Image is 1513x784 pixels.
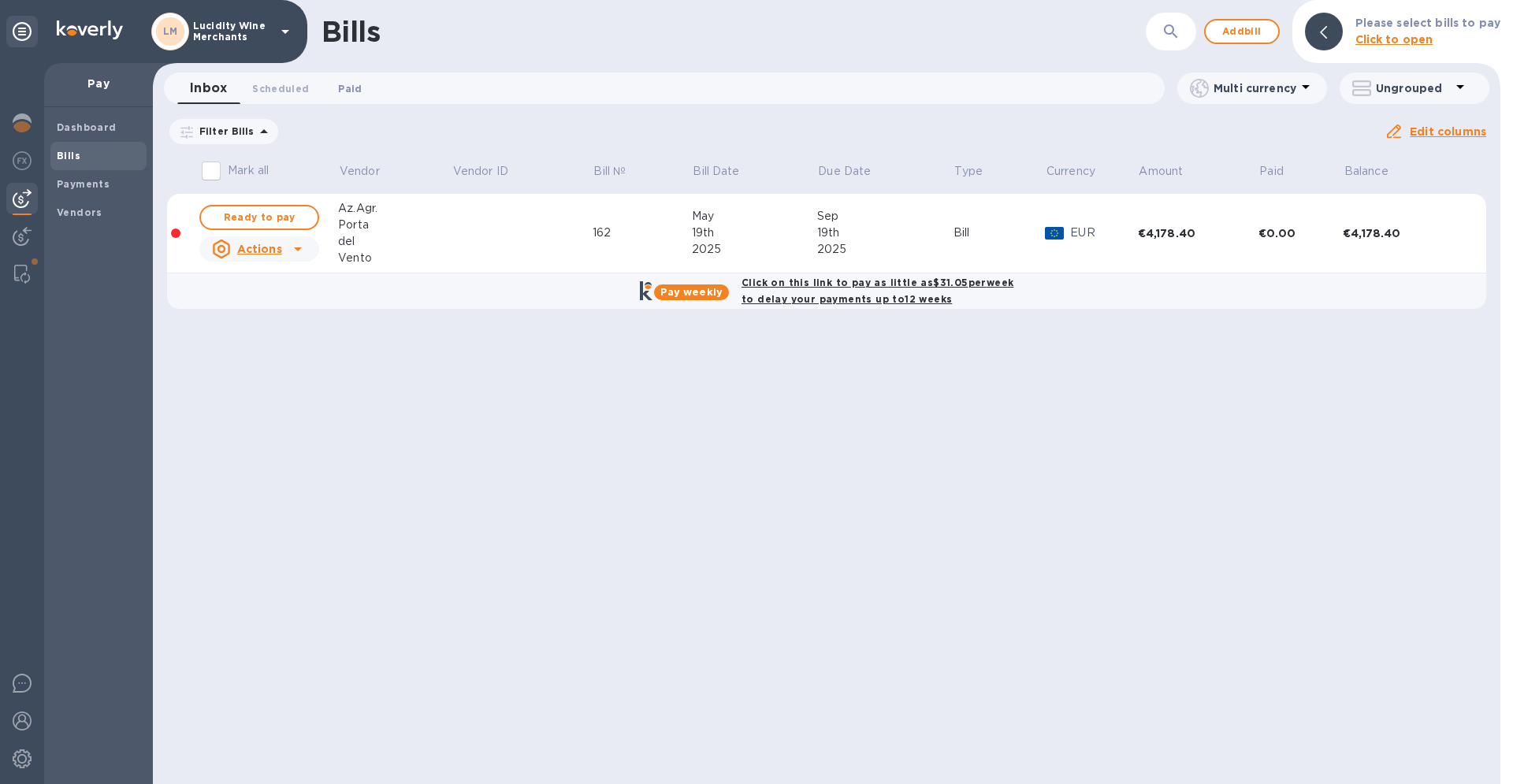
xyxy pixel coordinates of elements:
div: 162 [593,225,692,241]
u: Actions [237,243,282,255]
div: Sep [817,208,954,225]
p: Filter Bills [193,124,255,138]
p: Paid [1259,163,1284,180]
div: Az.Agr. [338,200,452,217]
b: Vendors [57,206,102,218]
span: Paid [338,80,362,97]
span: Due Date [818,163,891,180]
div: €4,178.40 [1138,225,1258,241]
p: Lucidity Wine Merchants [193,20,272,43]
p: Multi currency [1214,80,1296,96]
span: Bill № [593,163,646,180]
b: Click to open [1355,33,1433,46]
p: Bill № [593,163,626,180]
h1: Bills [322,15,380,48]
p: Bill Date [693,163,739,180]
span: Amount [1139,163,1203,180]
p: Type [954,163,983,180]
p: Amount [1139,163,1183,180]
div: 2025 [692,241,817,258]
div: Bill [954,225,1046,241]
b: Bills [57,150,80,162]
b: Pay weekly [660,286,723,298]
span: Type [954,163,1003,180]
div: Porta [338,217,452,233]
p: Vendor ID [453,163,508,180]
b: Dashboard [57,121,117,133]
img: Foreign exchange [13,151,32,170]
div: €0.00 [1258,225,1344,241]
span: Vendor [340,163,400,180]
button: Ready to pay [199,205,319,230]
div: 19th [692,225,817,241]
div: May [692,208,817,225]
p: Mark all [228,162,269,179]
p: Due Date [818,163,871,180]
b: Click on this link to pay as little as $31.05 per week to delay your payments up to 12 weeks [742,277,1013,305]
p: Vendor [340,163,380,180]
span: Scheduled [252,80,309,97]
p: Balance [1344,163,1388,180]
div: 2025 [817,241,954,258]
p: Currency [1046,163,1095,180]
div: Vento [338,250,452,266]
div: del [338,233,452,250]
p: Ungrouped [1376,80,1451,96]
b: Please select bills to pay [1355,17,1500,29]
p: Pay [57,76,140,91]
div: 19th [817,225,954,241]
b: LM [163,25,178,37]
span: Bill Date [693,163,760,180]
span: Balance [1344,163,1409,180]
u: Edit columns [1410,125,1486,138]
img: Logo [57,20,123,39]
span: Ready to pay [214,208,305,227]
b: Payments [57,178,110,190]
div: Unpin categories [6,16,38,47]
span: Inbox [190,77,227,99]
span: Paid [1259,163,1304,180]
span: Vendor ID [453,163,529,180]
span: Add bill [1218,22,1266,41]
button: Addbill [1204,19,1280,44]
div: €4,178.40 [1343,225,1463,241]
p: EUR [1070,225,1137,241]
